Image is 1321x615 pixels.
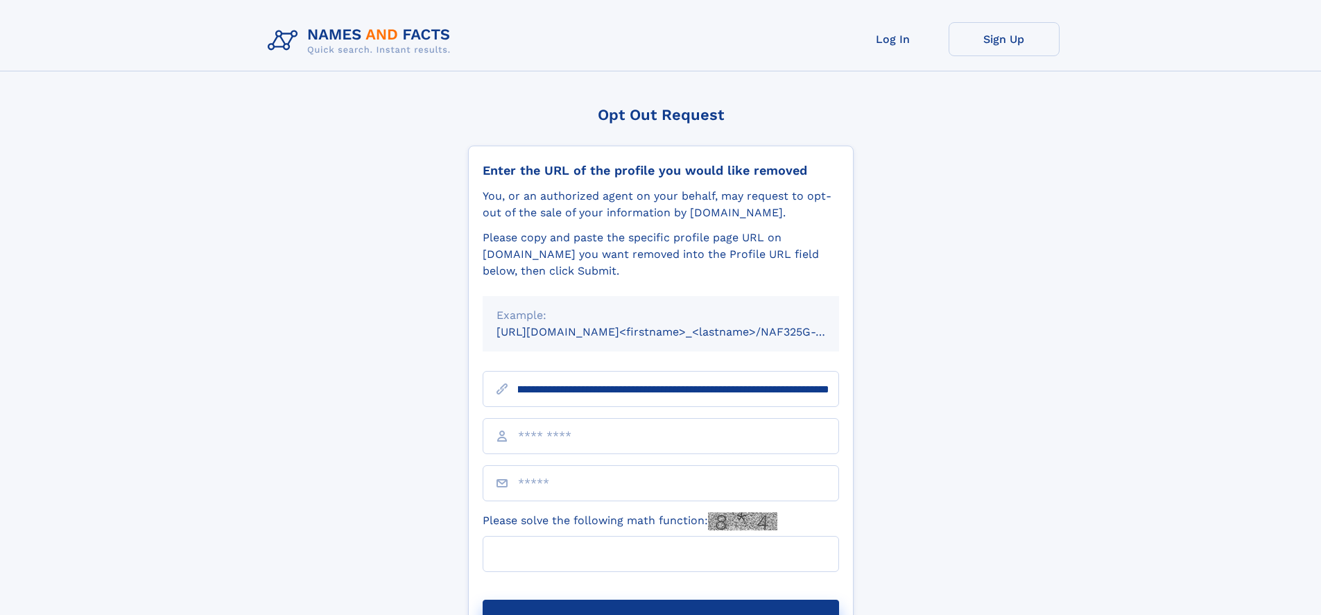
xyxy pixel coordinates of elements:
[497,307,825,324] div: Example:
[483,229,839,279] div: Please copy and paste the specific profile page URL on [DOMAIN_NAME] you want removed into the Pr...
[949,22,1060,56] a: Sign Up
[468,106,854,123] div: Opt Out Request
[483,512,777,530] label: Please solve the following math function:
[497,325,865,338] small: [URL][DOMAIN_NAME]<firstname>_<lastname>/NAF325G-xxxxxxxx
[483,188,839,221] div: You, or an authorized agent on your behalf, may request to opt-out of the sale of your informatio...
[838,22,949,56] a: Log In
[483,163,839,178] div: Enter the URL of the profile you would like removed
[262,22,462,60] img: Logo Names and Facts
